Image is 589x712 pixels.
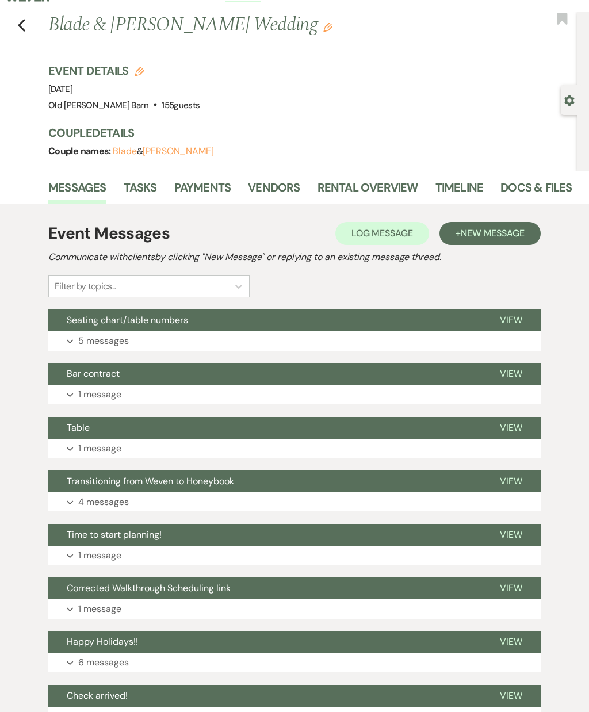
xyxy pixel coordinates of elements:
[439,222,541,245] button: +New Message
[162,99,200,111] span: 155 guests
[500,690,522,702] span: View
[55,280,116,293] div: Filter by topics...
[78,334,129,349] p: 5 messages
[500,636,522,648] span: View
[48,145,113,157] span: Couple names:
[48,439,541,458] button: 1 message
[435,178,484,204] a: Timeline
[48,83,72,95] span: [DATE]
[113,147,137,156] button: Blade
[124,178,157,204] a: Tasks
[564,94,575,105] button: Open lead details
[500,314,522,326] span: View
[481,631,541,653] button: View
[78,655,129,670] p: 6 messages
[113,146,214,157] span: &
[48,12,467,39] h1: Blade & [PERSON_NAME] Wedding
[67,422,90,434] span: Table
[48,99,148,111] span: Old [PERSON_NAME] Barn
[481,309,541,331] button: View
[67,690,128,702] span: Check arrived!
[48,492,541,512] button: 4 messages
[48,577,481,599] button: Corrected Walkthrough Scheduling link
[78,441,121,456] p: 1 message
[48,250,541,264] h2: Communicate with clients by clicking "New Message" or replying to an existing message thread.
[335,222,429,245] button: Log Message
[481,524,541,546] button: View
[48,363,481,385] button: Bar contract
[67,582,231,594] span: Corrected Walkthrough Scheduling link
[481,363,541,385] button: View
[78,602,121,617] p: 1 message
[48,63,200,79] h3: Event Details
[67,368,120,380] span: Bar contract
[500,475,522,487] span: View
[48,385,541,404] button: 1 message
[351,227,413,239] span: Log Message
[481,577,541,599] button: View
[481,417,541,439] button: View
[500,529,522,541] span: View
[143,147,214,156] button: [PERSON_NAME]
[48,178,106,204] a: Messages
[48,599,541,619] button: 1 message
[67,529,162,541] span: Time to start planning!
[67,314,188,326] span: Seating chart/table numbers
[78,548,121,563] p: 1 message
[48,685,481,707] button: Check arrived!
[500,422,522,434] span: View
[48,631,481,653] button: Happy Holidays!!
[174,178,231,204] a: Payments
[500,582,522,594] span: View
[461,227,525,239] span: New Message
[48,309,481,331] button: Seating chart/table numbers
[318,178,418,204] a: Rental Overview
[48,470,481,492] button: Transitioning from Weven to Honeybook
[500,178,572,204] a: Docs & Files
[248,178,300,204] a: Vendors
[48,653,541,672] button: 6 messages
[48,546,541,565] button: 1 message
[500,368,522,380] span: View
[48,417,481,439] button: Table
[481,470,541,492] button: View
[48,221,170,246] h1: Event Messages
[78,495,129,510] p: 4 messages
[48,125,566,141] h3: Couple Details
[48,524,481,546] button: Time to start planning!
[323,22,332,32] button: Edit
[67,475,234,487] span: Transitioning from Weven to Honeybook
[48,331,541,351] button: 5 messages
[78,387,121,402] p: 1 message
[67,636,138,648] span: Happy Holidays!!
[481,685,541,707] button: View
